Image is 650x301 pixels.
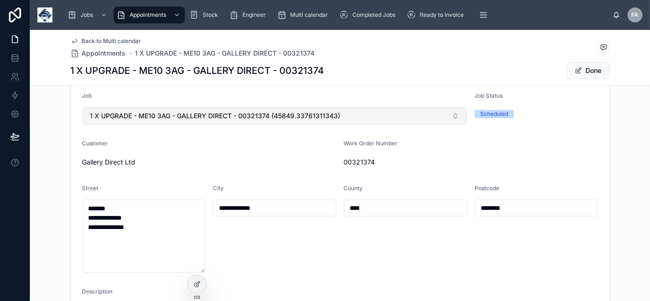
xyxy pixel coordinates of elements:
[290,11,328,19] span: Multi calendar
[567,62,610,79] button: Done
[226,7,272,23] a: Engineer
[82,158,336,167] span: Gallery Direct Ltd
[213,185,224,192] span: City
[632,11,639,19] span: FA
[114,7,185,23] a: Appointments
[82,107,467,125] button: Select Button
[344,185,363,192] span: County
[82,37,141,45] span: Back to Multi calendar
[352,11,395,19] span: Completed Jobs
[480,110,508,118] div: Scheduled
[344,158,598,167] span: 00321374
[135,49,315,58] a: 1 X UPGRADE - ME10 3AG - GALLERY DIRECT - 00321374
[82,288,113,295] span: Description
[71,37,141,45] a: Back to Multi calendar
[71,49,126,58] a: Appointments
[203,11,218,19] span: Stock
[82,185,99,192] span: Street
[80,11,93,19] span: Jobs
[187,7,225,23] a: Stock
[60,5,613,25] div: scrollable content
[404,7,470,23] a: Ready to invoice
[344,140,398,147] span: Work Order Number
[274,7,335,23] a: Multi calendar
[420,11,464,19] span: Ready to invoice
[336,7,402,23] a: Completed Jobs
[37,7,52,22] img: App logo
[475,92,503,99] span: Job Status
[90,111,341,121] span: 1 X UPGRADE - ME10 3AG - GALLERY DIRECT - 00321374 (45849.33761311343)
[65,7,112,23] a: Jobs
[130,11,166,19] span: Appointments
[82,140,109,147] span: Customer
[475,185,499,192] span: Postcode
[242,11,266,19] span: Engineer
[82,92,92,99] span: Job
[71,64,324,77] h1: 1 X UPGRADE - ME10 3AG - GALLERY DIRECT - 00321374
[82,49,126,58] span: Appointments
